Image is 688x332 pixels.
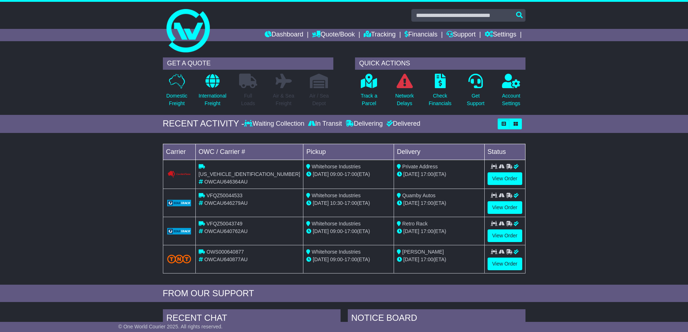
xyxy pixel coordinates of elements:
a: Financials [404,29,437,41]
span: Whitehorse Industries [312,164,360,169]
span: 09:00 [330,228,343,234]
div: NOTICE BOARD [348,309,525,329]
div: RECENT CHAT [163,309,341,329]
a: Support [446,29,476,41]
td: Delivery [394,144,484,160]
span: VFQZ50043749 [207,221,243,227]
div: - (ETA) [306,256,391,263]
p: Air / Sea Depot [310,92,329,107]
span: [DATE] [403,200,419,206]
a: AccountSettings [502,73,521,111]
p: Full Loads [239,92,257,107]
span: 17:00 [345,200,357,206]
div: (ETA) [397,256,481,263]
span: OWCAU640877AU [204,256,248,262]
span: 17:00 [345,228,357,234]
span: © One World Courier 2025. All rights reserved. [118,324,223,329]
a: CheckFinancials [428,73,452,111]
span: OWCAU646364AU [204,179,248,185]
span: 17:00 [345,256,357,262]
p: Network Delays [395,92,414,107]
span: [DATE] [403,171,419,177]
a: GetSupport [466,73,485,111]
div: RECENT ACTIVITY - [163,118,245,129]
span: 10:30 [330,200,343,206]
div: - (ETA) [306,199,391,207]
a: Quote/Book [312,29,355,41]
a: View Order [488,201,522,214]
div: Waiting Collection [244,120,306,128]
a: View Order [488,172,522,185]
p: Check Financials [429,92,451,107]
p: Air & Sea Freight [273,92,294,107]
span: Private Address [402,164,438,169]
div: QUICK ACTIONS [355,57,525,70]
td: OWC / Carrier # [195,144,303,160]
img: GetCarrierServiceLogo [167,228,191,234]
span: 09:00 [330,256,343,262]
span: Whitehorse Industries [312,221,360,227]
span: 17:00 [421,171,433,177]
div: Delivering [344,120,385,128]
img: GetCarrierServiceLogo [167,200,191,206]
div: (ETA) [397,171,481,178]
span: 09:00 [330,171,343,177]
a: Tracking [364,29,395,41]
span: [DATE] [313,200,329,206]
p: Account Settings [502,92,520,107]
p: Get Support [467,92,484,107]
img: Couriers_Please.png [167,171,191,178]
div: Delivered [385,120,420,128]
span: Whitehorse Industries [312,193,360,198]
span: OWCAU640762AU [204,228,248,234]
div: In Transit [306,120,344,128]
a: DomesticFreight [166,73,187,111]
a: InternationalFreight [198,73,227,111]
span: 17:00 [421,256,433,262]
span: [PERSON_NAME] [402,249,444,255]
div: FROM OUR SUPPORT [163,288,525,299]
span: 17:00 [421,228,433,234]
span: OWCAU646279AU [204,200,248,206]
p: Domestic Freight [166,92,187,107]
span: OWS000640877 [207,249,244,255]
span: 17:00 [421,200,433,206]
div: (ETA) [397,199,481,207]
a: Track aParcel [360,73,378,111]
span: [DATE] [313,228,329,234]
a: View Order [488,229,522,242]
img: TNT_Domestic.png [167,255,191,263]
a: Dashboard [265,29,303,41]
div: (ETA) [397,228,481,235]
span: Retro Rack [402,221,428,227]
span: 17:00 [345,171,357,177]
span: VFQZ50044533 [207,193,243,198]
div: - (ETA) [306,228,391,235]
span: [US_VEHICLE_IDENTIFICATION_NUMBER] [199,171,300,177]
p: International Freight [199,92,226,107]
span: [DATE] [403,256,419,262]
td: Status [484,144,525,160]
span: Quamby Autos [402,193,436,198]
span: [DATE] [403,228,419,234]
td: Pickup [303,144,394,160]
div: GET A QUOTE [163,57,333,70]
p: Track a Parcel [361,92,377,107]
td: Carrier [163,144,195,160]
a: NetworkDelays [395,73,414,111]
a: Settings [485,29,516,41]
a: View Order [488,258,522,270]
div: - (ETA) [306,171,391,178]
span: [DATE] [313,171,329,177]
span: Whitehorse Industries [312,249,360,255]
span: [DATE] [313,256,329,262]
